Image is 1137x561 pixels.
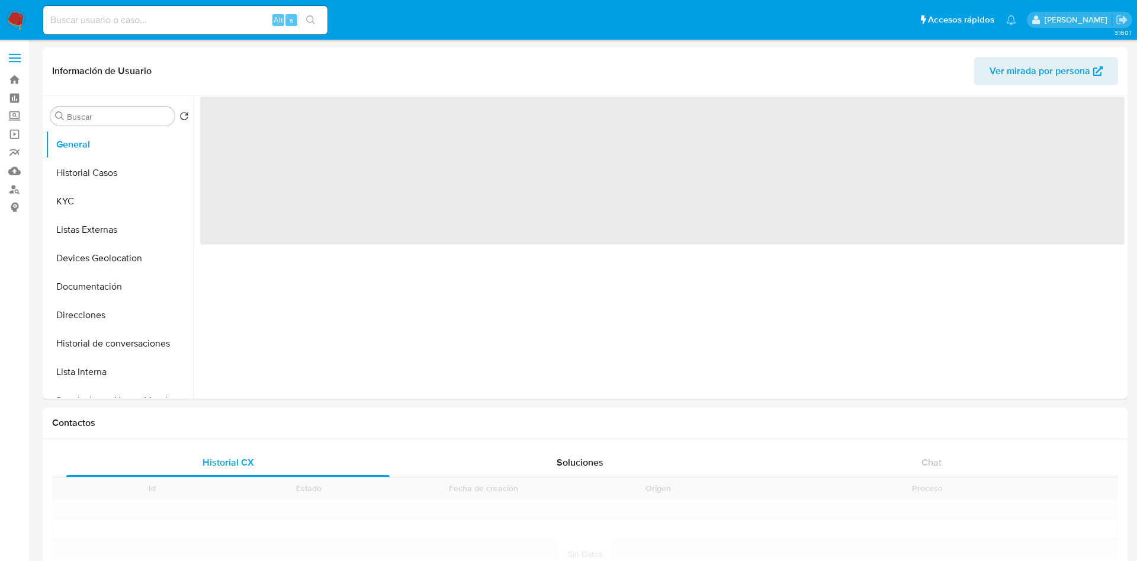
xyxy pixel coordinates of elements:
p: ivonne.perezonofre@mercadolibre.com.mx [1045,14,1112,25]
button: Listas Externas [46,216,194,244]
button: Historial de conversaciones [46,329,194,358]
span: Accesos rápidos [928,14,994,26]
button: KYC [46,187,194,216]
button: Lista Interna [46,358,194,386]
h1: Contactos [52,417,1118,429]
span: s [290,14,293,25]
input: Buscar [67,111,170,122]
button: Buscar [55,111,65,121]
span: ‌ [200,97,1125,245]
a: Notificaciones [1006,15,1016,25]
span: Historial CX [203,456,254,469]
span: Ver mirada por persona [990,57,1090,85]
span: Chat [921,456,942,469]
button: search-icon [298,12,323,28]
span: Soluciones [557,456,603,469]
a: Salir [1116,14,1128,26]
button: Historial Casos [46,159,194,187]
button: Direcciones [46,301,194,329]
button: Documentación [46,273,194,301]
input: Buscar usuario o caso... [43,12,327,28]
button: Ver mirada por persona [974,57,1118,85]
button: Restricciones Nuevo Mundo [46,386,194,415]
button: Volver al orden por defecto [179,111,189,124]
button: Devices Geolocation [46,244,194,273]
span: Alt [274,14,283,25]
h1: Información de Usuario [52,65,152,77]
button: General [46,130,194,159]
